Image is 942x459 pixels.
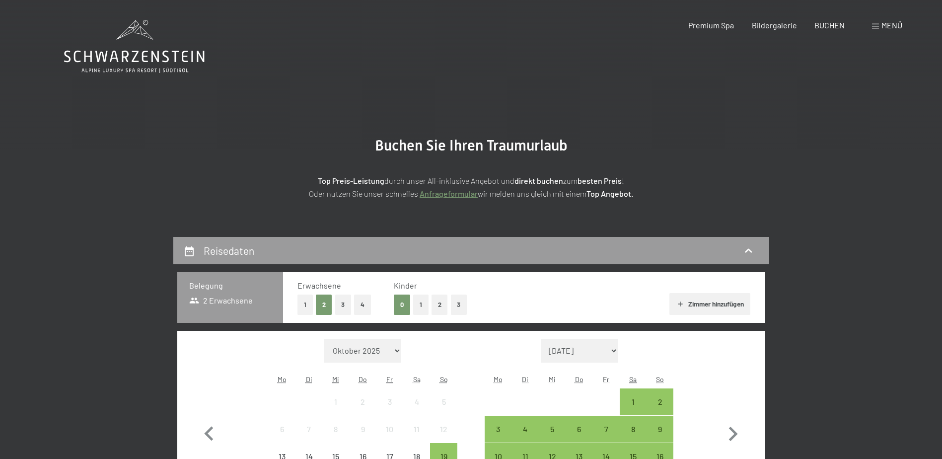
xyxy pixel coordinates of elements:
abbr: Montag [494,375,503,383]
div: 6 [567,425,591,450]
div: Sun Nov 02 2025 [647,388,673,415]
strong: Top Angebot. [586,189,633,198]
a: Premium Spa [688,20,734,30]
div: Wed Oct 08 2025 [322,416,349,443]
div: Anreise nicht möglich [376,416,403,443]
div: 7 [296,425,321,450]
div: Tue Oct 07 2025 [295,416,322,443]
div: 8 [621,425,646,450]
strong: Top Preis-Leistung [318,176,384,185]
strong: besten Preis [578,176,622,185]
div: Sat Oct 11 2025 [403,416,430,443]
strong: direkt buchen [514,176,563,185]
span: Menü [881,20,902,30]
div: Anreise nicht möglich [322,416,349,443]
div: Anreise nicht möglich [403,388,430,415]
abbr: Dienstag [306,375,312,383]
abbr: Sonntag [440,375,448,383]
div: 9 [648,425,672,450]
div: 3 [486,425,510,450]
span: Buchen Sie Ihren Traumurlaub [375,137,568,154]
div: Anreise nicht möglich [403,416,430,443]
button: 1 [297,295,313,315]
div: 1 [621,398,646,423]
abbr: Dienstag [522,375,528,383]
abbr: Mittwoch [549,375,556,383]
button: 0 [394,295,410,315]
div: 3 [377,398,402,423]
div: 1 [323,398,348,423]
h2: Reisedaten [204,244,254,257]
div: Anreise nicht möglich [269,416,295,443]
button: 3 [451,295,467,315]
abbr: Montag [278,375,287,383]
div: Anreise möglich [647,388,673,415]
div: 9 [351,425,375,450]
abbr: Donnerstag [359,375,367,383]
div: 8 [323,425,348,450]
div: Sat Oct 04 2025 [403,388,430,415]
div: Anreise nicht möglich [322,388,349,415]
div: Anreise möglich [647,416,673,443]
button: 2 [316,295,332,315]
abbr: Freitag [603,375,609,383]
h3: Belegung [189,280,271,291]
div: 12 [431,425,456,450]
div: 5 [431,398,456,423]
div: Anreise möglich [620,416,647,443]
div: 7 [593,425,618,450]
div: Anreise möglich [592,416,619,443]
span: Erwachsene [297,281,341,290]
div: Anreise möglich [512,416,539,443]
div: Sat Nov 08 2025 [620,416,647,443]
div: 10 [377,425,402,450]
abbr: Donnerstag [575,375,583,383]
a: BUCHEN [814,20,845,30]
div: 11 [404,425,429,450]
div: Wed Oct 01 2025 [322,388,349,415]
div: Sun Oct 12 2025 [430,416,457,443]
abbr: Freitag [386,375,393,383]
abbr: Mittwoch [332,375,339,383]
div: Anreise nicht möglich [350,416,376,443]
div: Sat Nov 01 2025 [620,388,647,415]
div: Anreise möglich [566,416,592,443]
div: Thu Oct 02 2025 [350,388,376,415]
abbr: Samstag [629,375,637,383]
div: Sun Oct 05 2025 [430,388,457,415]
button: 2 [432,295,448,315]
div: Anreise möglich [620,388,647,415]
a: Anfrageformular [420,189,478,198]
button: 3 [335,295,352,315]
span: 2 Erwachsene [189,295,253,306]
div: Anreise nicht möglich [376,388,403,415]
div: Fri Oct 10 2025 [376,416,403,443]
button: Zimmer hinzufügen [669,293,750,315]
a: Bildergalerie [752,20,797,30]
div: Wed Nov 05 2025 [539,416,566,443]
button: 1 [413,295,429,315]
div: 4 [404,398,429,423]
div: Fri Nov 07 2025 [592,416,619,443]
div: Mon Nov 03 2025 [485,416,511,443]
div: Sun Nov 09 2025 [647,416,673,443]
div: Thu Oct 09 2025 [350,416,376,443]
abbr: Sonntag [656,375,664,383]
div: Anreise nicht möglich [295,416,322,443]
div: 2 [351,398,375,423]
div: 5 [540,425,565,450]
div: Anreise nicht möglich [350,388,376,415]
div: Anreise nicht möglich [430,416,457,443]
div: 2 [648,398,672,423]
span: Kinder [394,281,417,290]
div: Fri Oct 03 2025 [376,388,403,415]
p: durch unser All-inklusive Angebot und zum ! Oder nutzen Sie unser schnelles wir melden uns gleich... [223,174,720,200]
div: Anreise nicht möglich [430,388,457,415]
div: Anreise möglich [539,416,566,443]
div: Mon Oct 06 2025 [269,416,295,443]
div: 4 [513,425,538,450]
div: Anreise möglich [485,416,511,443]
